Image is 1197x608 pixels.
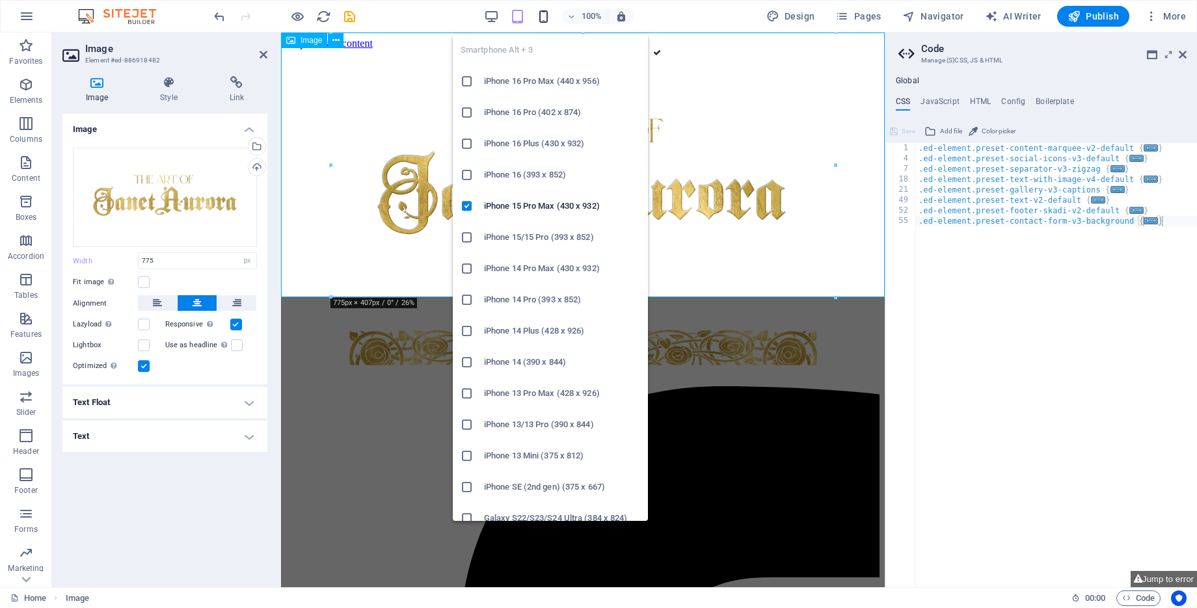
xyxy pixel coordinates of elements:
a: Click to cancel selection. Double-click to open Pages [10,590,46,606]
span: Image [301,36,322,44]
span: ... [1110,186,1124,193]
h6: iPhone 15 Pro Max (430 x 932) [484,198,640,214]
div: 1 [886,143,917,153]
button: 100% [562,8,608,24]
div: 7 [886,164,917,174]
h3: Manage (S)CSS, JS & HTML [921,55,1161,66]
span: ... [1144,176,1158,183]
h6: Session time [1071,590,1106,606]
p: Tables [14,290,38,300]
a: Skip to main content [5,5,92,16]
span: AI Writer [985,10,1042,23]
label: Use as headline [165,337,231,353]
p: Favorites [9,56,42,66]
span: 00 00 [1085,590,1105,606]
div: 49 [886,195,917,205]
h2: Code [921,43,1187,55]
label: Width [73,258,138,265]
span: Click to select. Double-click to edit [66,590,89,606]
span: Add file [940,124,962,139]
button: save [342,8,357,24]
p: Columns [10,134,42,144]
div: Design (Ctrl+Alt+Y) [761,6,820,27]
label: Fit image [73,274,138,290]
h4: Image [62,114,267,137]
p: Header [13,446,39,456]
span: ... [1144,144,1158,152]
a: Confirm ( ⌘ ⏎ ) [645,40,669,65]
h6: iPhone 13/13 Pro (390 x 844) [484,417,640,432]
p: Elements [10,95,43,105]
span: ... [1129,155,1144,162]
h4: Config [1001,97,1025,111]
h6: iPhone 16 (393 x 852) [484,167,640,183]
span: Publish [1068,10,1119,23]
h6: iPhone 13 Pro Max (428 x 926) [484,386,640,401]
h4: Text [62,421,267,452]
label: Lazyload [73,317,138,332]
button: AI Writer [980,6,1047,27]
button: Publish [1057,6,1129,27]
label: Responsive [165,317,230,332]
p: Boxes [16,212,37,222]
div: 52 [886,205,917,216]
h4: JavaScript [921,97,959,111]
nav: breadcrumb [66,590,89,606]
span: Color picker [982,124,1015,139]
i: Undo: Change responsive image (Ctrl+Z) [212,9,227,24]
h3: Element #ed-886918482 [85,55,241,66]
h6: 100% [582,8,602,24]
label: Lightbox [73,337,138,353]
span: Design [766,10,815,23]
button: undo [211,8,227,24]
p: Images [13,368,40,378]
button: Navigator [897,6,969,27]
p: Footer [14,485,38,496]
h2: Image [85,43,267,55]
p: Slider [16,407,36,417]
span: ... [1144,217,1158,224]
div: Janet-Aurora-eIxRXtrK8CINVCZdLqaQkA.png [73,148,257,247]
h4: Global [896,76,919,86]
button: Usercentrics [1171,590,1187,606]
span: : [1094,593,1096,603]
h6: iPhone 16 Pro (402 x 874) [484,105,640,120]
button: Design [761,6,820,27]
div: 4 [886,153,917,164]
h6: Galaxy S22/S23/S24 Ultra (384 x 824) [484,510,640,526]
p: Content [12,173,40,183]
h4: Style [137,76,206,103]
h4: Boilerplate [1036,97,1074,111]
h6: iPhone 14 Pro Max (430 x 932) [484,261,640,276]
button: Jump to error [1131,571,1197,587]
button: Code [1116,590,1161,606]
img: Editor Logo [75,8,172,24]
span: Navigator [902,10,964,23]
h6: iPhone 14 Plus (428 x 926) [484,323,640,339]
h6: iPhone 13 Mini (375 x 812) [484,448,640,464]
i: Reload page [316,9,331,24]
div: 21 [886,185,917,195]
h6: iPhone 16 Plus (430 x 932) [484,136,640,152]
h4: CSS [896,97,910,111]
button: Color picker [967,124,1017,139]
button: Click here to leave preview mode and continue editing [289,8,305,24]
h6: iPhone 15/15 Pro (393 x 852) [484,230,640,245]
button: Add file [922,124,964,139]
p: Marketing [8,563,44,574]
h6: iPhone 14 Pro (393 x 852) [484,292,640,308]
span: Pages [835,10,881,23]
label: Alignment [73,296,138,311]
h4: Text Float [62,387,267,418]
button: Pages [830,6,886,27]
i: Save (Ctrl+S) [342,9,357,24]
h6: iPhone 14 (390 x 844) [484,354,640,370]
h4: HTML [970,97,991,111]
h4: Image [62,76,137,103]
span: Code [1122,590,1155,606]
span: ... [1091,196,1105,204]
button: More [1140,6,1191,27]
span: ... [1110,165,1124,172]
button: reload [316,8,331,24]
div: 18 [886,174,917,185]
